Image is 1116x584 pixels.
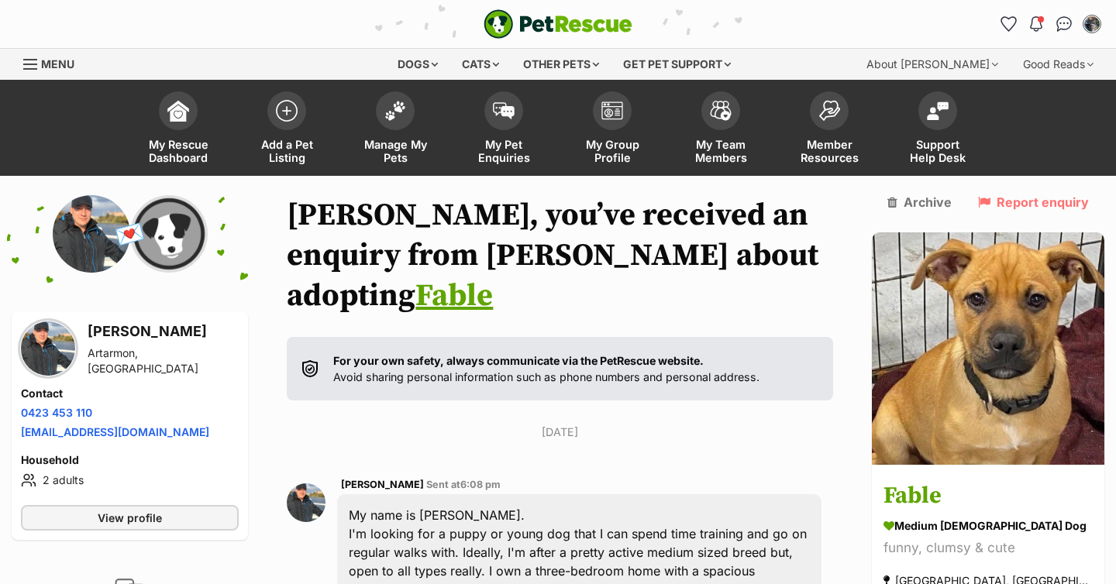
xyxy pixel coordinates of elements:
[21,452,239,468] h4: Household
[287,424,833,440] p: [DATE]
[666,84,775,176] a: My Team Members
[484,9,632,39] img: logo-e224e6f780fb5917bec1dbf3a21bbac754714ae5b6737aabdf751b685950b380.svg
[21,471,239,490] li: 2 adults
[449,84,558,176] a: My Pet Enquiries
[612,49,742,80] div: Get pet support
[124,84,232,176] a: My Rescue Dashboard
[23,49,85,77] a: Menu
[333,352,759,386] p: Avoid sharing personal information such as phone numbers and personal address.
[41,57,74,70] span: Menu
[232,84,341,176] a: Add a Pet Listing
[872,232,1104,465] img: Fable
[1084,16,1100,32] img: Martine profile pic
[21,406,92,419] a: 0423 453 110
[252,138,322,164] span: Add a Pet Listing
[88,345,239,376] div: Artarmon, [GEOGRAPHIC_DATA]
[341,479,424,490] span: [PERSON_NAME]
[112,218,147,251] span: 💌
[1012,49,1104,80] div: Good Reads
[143,138,213,164] span: My Rescue Dashboard
[276,100,298,122] img: add-pet-listing-icon-0afa8454b4691262ce3f59096e99ab1cd57d4a30225e0717b998d2c9b9846f56.svg
[426,479,501,490] span: Sent at
[1080,12,1104,36] button: My account
[387,49,449,80] div: Dogs
[98,510,162,526] span: View profile
[1056,16,1073,32] img: chat-41dd97257d64d25036548639549fe6c8038ab92f7586957e7f3b1b290dea8141.svg
[460,479,501,490] span: 6:08 pm
[883,479,1093,514] h3: Fable
[883,538,1093,559] div: funny, clumsy & cute
[710,101,732,121] img: team-members-icon-5396bd8760b3fe7c0b43da4ab00e1e3bb1a5d9ba89233759b79545d2d3fc5d0d.svg
[978,195,1089,209] a: Report enquiry
[130,195,208,273] img: Country Companion Animal Rescue profile pic
[577,138,647,164] span: My Group Profile
[887,195,952,209] a: Archive
[341,84,449,176] a: Manage My Pets
[469,138,539,164] span: My Pet Enquiries
[927,101,949,120] img: help-desk-icon-fdf02630f3aa405de69fd3d07c3f3aa587a6932b1a1747fa1d2bba05be0121f9.svg
[21,505,239,531] a: View profile
[53,195,130,273] img: Richard Gray profile pic
[333,354,704,367] strong: For your own safety, always communicate via the PetRescue website.
[21,386,239,401] h4: Contact
[493,102,515,119] img: pet-enquiries-icon-7e3ad2cf08bfb03b45e93fb7055b45f3efa6380592205ae92323e6603595dc1f.svg
[21,425,209,438] a: [EMAIL_ADDRESS][DOMAIN_NAME]
[903,138,973,164] span: Support Help Desk
[360,138,430,164] span: Manage My Pets
[558,84,666,176] a: My Group Profile
[1030,16,1042,32] img: notifications-46538b983faf8c2785f20acdc204bb7945ddae34d4c08c2a6579f10ce5e182be.svg
[601,101,623,120] img: group-profile-icon-3fa3cf56718a62981997c0bc7e787c4b2cf8bcc04b72c1350f741eb67cf2f40e.svg
[484,9,632,39] a: PetRescue
[818,100,840,121] img: member-resources-icon-8e73f808a243e03378d46382f2149f9095a855e16c252ad45f914b54edf8863c.svg
[167,100,189,122] img: dashboard-icon-eb2f2d2d3e046f16d808141f083e7271f6b2e854fb5c12c21221c1fb7104beca.svg
[794,138,864,164] span: Member Resources
[996,12,1104,36] ul: Account quick links
[451,49,510,80] div: Cats
[384,101,406,121] img: manage-my-pets-icon-02211641906a0b7f246fdf0571729dbe1e7629f14944591b6c1af311fb30b64b.svg
[996,12,1021,36] a: Favourites
[88,321,239,342] h3: [PERSON_NAME]
[883,518,1093,534] div: medium [DEMOGRAPHIC_DATA] Dog
[415,277,493,315] a: Fable
[856,49,1009,80] div: About [PERSON_NAME]
[512,49,610,80] div: Other pets
[883,84,992,176] a: Support Help Desk
[1052,12,1076,36] a: Conversations
[775,84,883,176] a: Member Resources
[287,195,833,316] h1: [PERSON_NAME], you’ve received an enquiry from [PERSON_NAME] about adopting
[287,483,325,522] img: Richard Gray profile pic
[1024,12,1049,36] button: Notifications
[686,138,756,164] span: My Team Members
[21,321,75,376] img: Richard Gray profile pic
